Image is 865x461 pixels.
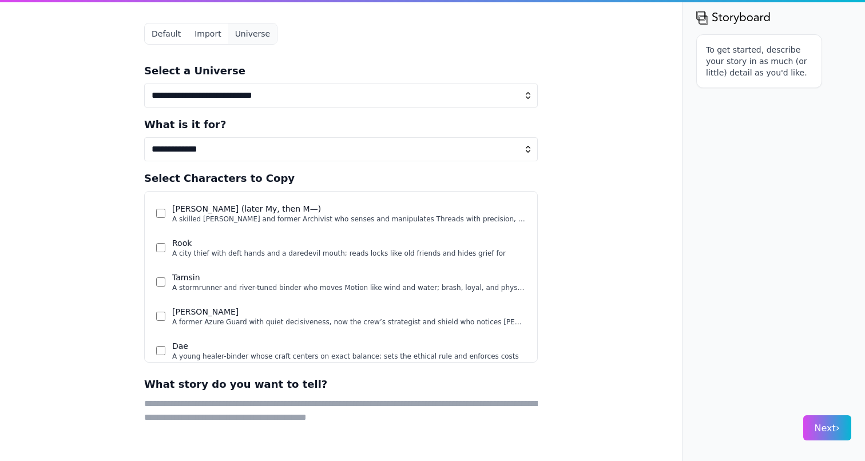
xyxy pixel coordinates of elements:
[144,117,538,133] h3: What is it for?
[172,272,526,283] div: Tamsin
[144,63,538,79] h3: Select a Universe
[145,23,188,44] button: Default
[172,203,526,214] div: [PERSON_NAME] (later My, then M—)
[172,340,526,352] div: Dae
[803,415,851,440] button: Next›
[706,44,812,78] p: To get started, describe your story in as much (or little) detail as you'd like.
[156,277,165,287] input: TamsinA stormrunner and river-tuned binder who moves Motion like wind and water; brash, loyal, an...
[172,317,526,327] div: A former Azure Guard with quiet decisiveness, now the crew’s strategist and shield who notices [P...
[172,283,526,292] div: A stormrunner and river-tuned binder who moves Motion like wind and water; brash, loyal, and physica
[172,214,526,224] div: A skilled [PERSON_NAME] and former Archivist who senses and manipulates Threads with precision, d...
[156,312,165,321] input: [PERSON_NAME]A former Azure Guard with quiet decisiveness, now the crew’s strategist and shield w...
[156,346,165,355] input: DaeA young healer-binder whose craft centers on exact balance; sets the ethical rule and enforces...
[172,352,526,361] div: A young healer-binder whose craft centers on exact balance; sets the ethical rule and enforces costs
[172,249,526,258] div: A city thief with deft hands and a daredevil mouth; reads locks like old friends and hides grief for
[815,423,840,434] span: Next
[836,422,840,434] span: ›
[144,170,538,186] h3: Select Characters to Copy
[172,237,526,249] div: Rook
[172,306,526,317] div: [PERSON_NAME]
[156,209,165,218] input: [PERSON_NAME] (later My, then M—)A skilled [PERSON_NAME] and former Archivist who senses and mani...
[144,372,538,392] h3: What story do you want to tell?
[156,243,165,252] input: RookA city thief with deft hands and a daredevil mouth; reads locks like old friends and hides gr...
[228,23,277,44] button: Universe
[696,9,771,25] img: storyboard
[188,23,228,44] button: Import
